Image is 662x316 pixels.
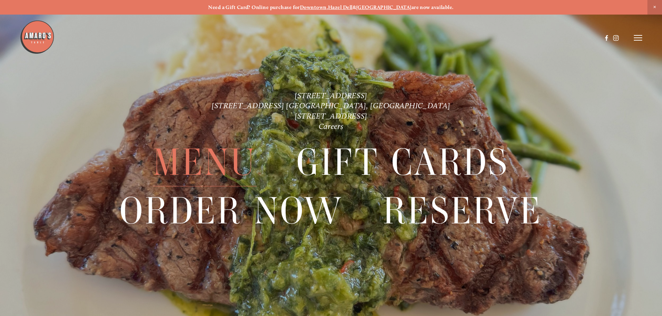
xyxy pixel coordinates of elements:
[295,91,367,100] a: [STREET_ADDRESS]
[120,187,343,234] a: Order Now
[327,4,328,10] strong: ,
[296,139,509,186] a: Gift Cards
[353,4,356,10] strong: &
[319,122,344,131] a: Careers
[212,101,450,110] a: [STREET_ADDRESS] [GEOGRAPHIC_DATA], [GEOGRAPHIC_DATA]
[300,4,327,10] a: Downtown
[328,4,353,10] a: Hazel Dell
[20,20,55,54] img: Amaro's Table
[383,187,542,234] a: Reserve
[295,111,367,121] a: [STREET_ADDRESS]
[356,4,411,10] a: [GEOGRAPHIC_DATA]
[153,139,256,186] a: Menu
[411,4,454,10] strong: are now available.
[208,4,300,10] strong: Need a Gift Card? Online purchase for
